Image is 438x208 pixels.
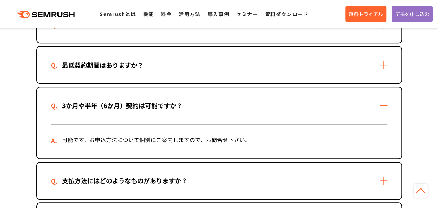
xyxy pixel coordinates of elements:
[161,10,172,17] a: 料金
[51,101,194,111] div: 3か月や半年（6か月）契約は可能ですか？
[265,10,308,17] a: 資料ダウンロード
[208,10,229,17] a: 導入事例
[143,10,154,17] a: 機能
[51,176,199,186] div: 支払方法にはどのようなものがありますか？
[51,124,387,158] div: 可能です。お申込方法について個別にご案内しますので、お問合せ下さい。
[345,6,386,22] a: 無料トライアル
[51,60,155,70] div: 最低契約期間はありますか？
[236,10,258,17] a: セミナー
[179,10,200,17] a: 活用方法
[100,10,136,17] a: Semrushとは
[395,10,429,18] span: デモを申し込む
[349,10,383,18] span: 無料トライアル
[392,6,433,22] a: デモを申し込む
